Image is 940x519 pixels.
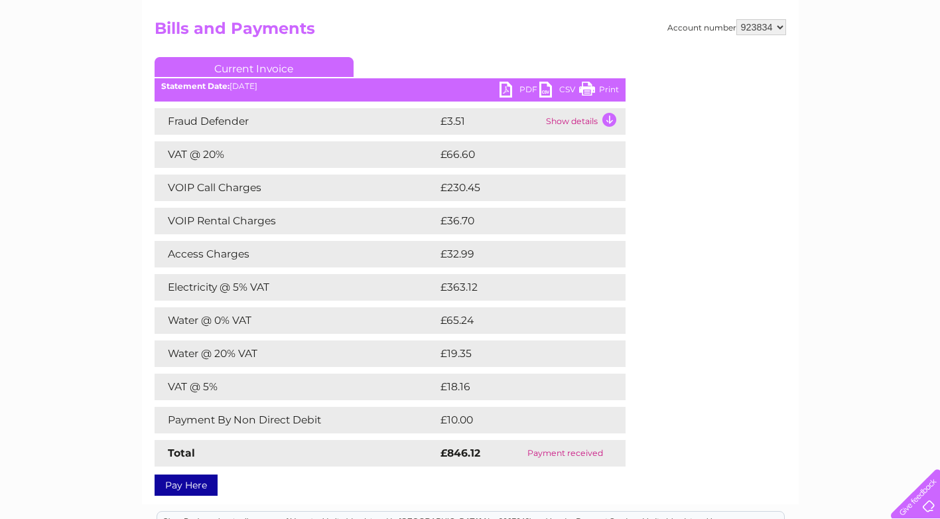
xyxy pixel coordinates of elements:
td: Fraud Defender [155,108,437,135]
a: Print [579,82,619,101]
td: £18.16 [437,374,596,400]
td: Payment received [505,440,626,467]
td: £32.99 [437,241,599,267]
td: VOIP Call Charges [155,175,437,201]
td: £19.35 [437,340,598,367]
td: £10.00 [437,407,598,433]
td: Payment By Non Direct Debit [155,407,437,433]
td: Electricity @ 5% VAT [155,274,437,301]
td: £66.60 [437,141,600,168]
a: Contact [852,56,884,66]
strong: £846.12 [440,447,480,459]
a: Log out [896,56,927,66]
h2: Bills and Payments [155,19,786,44]
div: Account number [667,19,786,35]
td: £3.51 [437,108,543,135]
td: Water @ 0% VAT [155,307,437,334]
a: Telecoms [777,56,817,66]
td: £230.45 [437,175,602,201]
b: Statement Date: [161,81,230,91]
td: VAT @ 20% [155,141,437,168]
td: £363.12 [437,274,601,301]
a: Water [706,56,732,66]
a: CSV [539,82,579,101]
td: £65.24 [437,307,598,334]
a: PDF [500,82,539,101]
td: £36.70 [437,208,599,234]
td: Access Charges [155,241,437,267]
a: 0333 014 3131 [690,7,781,23]
td: VOIP Rental Charges [155,208,437,234]
a: Energy [740,56,769,66]
td: Water @ 20% VAT [155,340,437,367]
a: Blog [825,56,844,66]
div: [DATE] [155,82,626,91]
a: Current Invoice [155,57,354,77]
img: logo.png [33,35,101,75]
td: Show details [543,108,626,135]
strong: Total [168,447,195,459]
td: VAT @ 5% [155,374,437,400]
div: Clear Business is a trading name of Verastar Limited (registered in [GEOGRAPHIC_DATA] No. 3667643... [157,7,784,64]
a: Pay Here [155,475,218,496]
